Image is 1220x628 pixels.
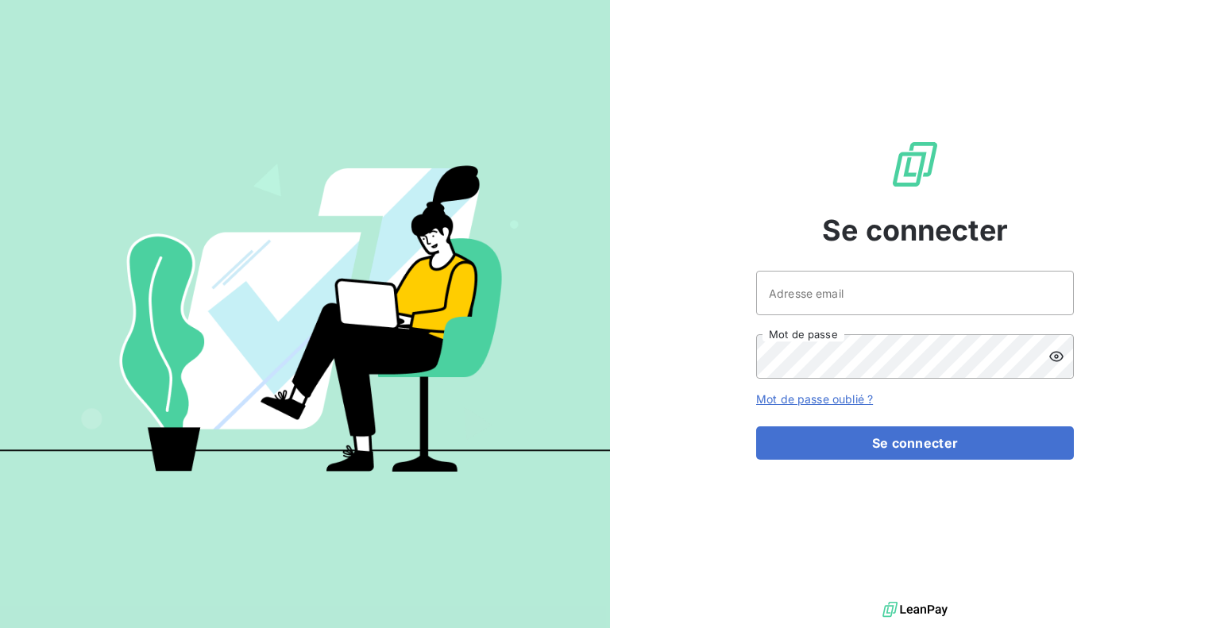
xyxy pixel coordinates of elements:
[756,392,873,406] a: Mot de passe oublié ?
[756,426,1074,460] button: Se connecter
[882,598,948,622] img: logo
[822,209,1008,252] span: Se connecter
[756,271,1074,315] input: placeholder
[890,139,940,190] img: Logo LeanPay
